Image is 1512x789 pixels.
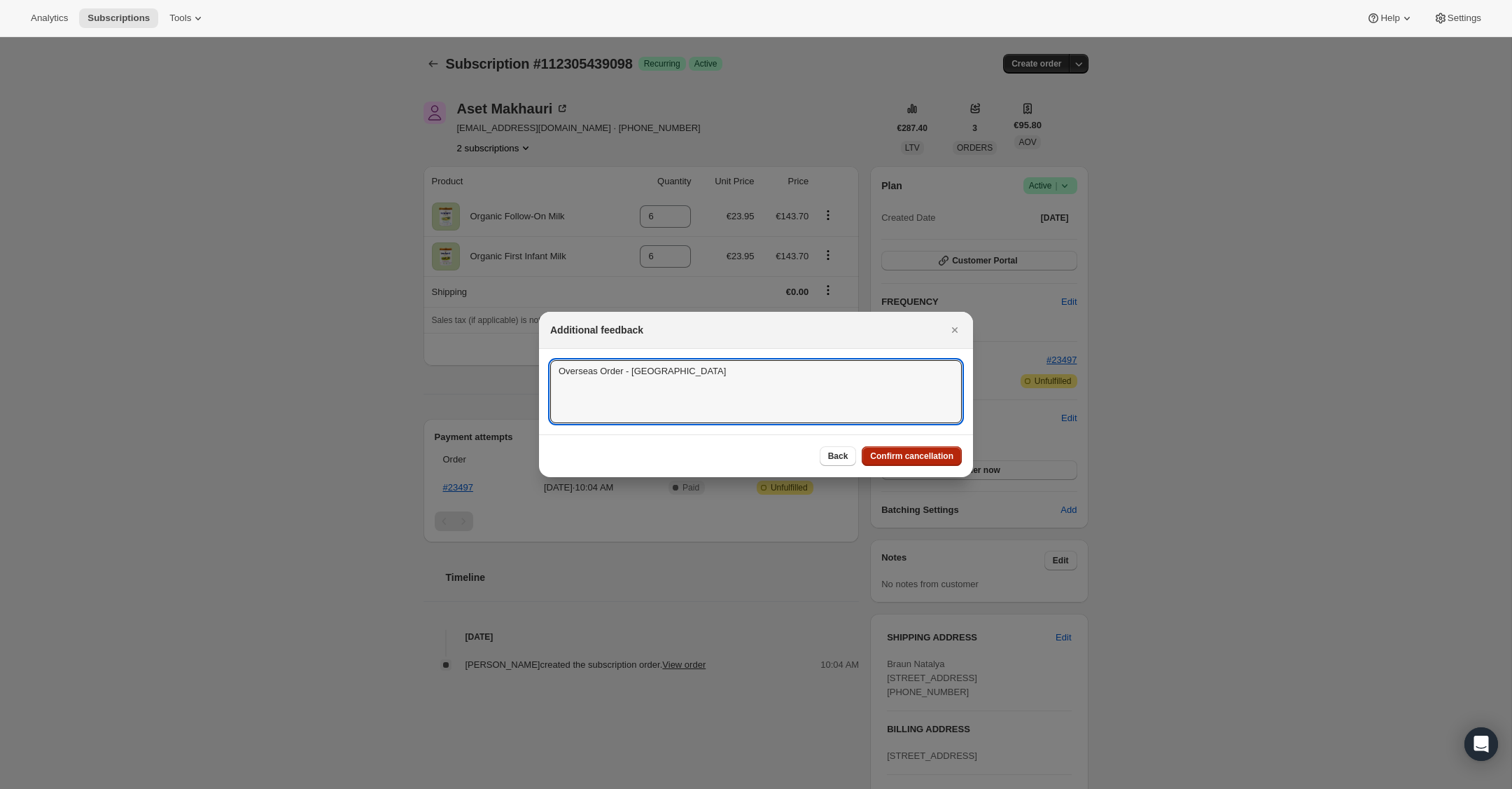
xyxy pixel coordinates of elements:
button: Tools [161,8,213,28]
h2: Additional feedback [550,323,643,337]
button: Analytics [22,8,76,28]
button: Help [1358,8,1422,28]
span: Tools [169,13,191,24]
button: Back [820,446,857,466]
span: Settings [1448,13,1481,24]
span: Help [1380,13,1399,24]
span: Analytics [31,13,68,24]
span: Back [828,451,848,462]
button: Subscriptions [79,8,158,28]
textarea: Overseas Order - [GEOGRAPHIC_DATA] [550,360,962,423]
button: Confirm cancellation [862,446,962,466]
button: Close [945,320,965,340]
div: Open Intercom Messenger [1464,727,1498,761]
span: Subscriptions [87,13,150,24]
span: Confirm cancellation [870,451,953,462]
button: Settings [1425,8,1490,28]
